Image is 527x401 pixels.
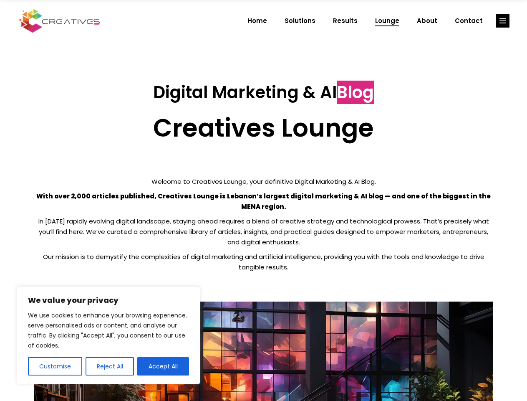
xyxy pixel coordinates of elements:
[366,10,408,32] a: Lounge
[137,357,189,376] button: Accept All
[86,357,134,376] button: Reject All
[18,8,102,34] img: Creatives
[36,192,491,211] strong: With over 2,000 articles published, Creatives Lounge is Lebanon’s largest digital marketing & AI ...
[247,10,267,32] span: Home
[28,295,189,305] p: We value your privacy
[333,10,358,32] span: Results
[276,10,324,32] a: Solutions
[34,216,493,247] p: In [DATE] rapidly evolving digital landscape, staying ahead requires a blend of creative strategy...
[446,10,492,32] a: Contact
[496,14,509,28] a: link
[34,176,493,187] p: Welcome to Creatives Lounge, your definitive Digital Marketing & AI Blog.
[28,310,189,350] p: We use cookies to enhance your browsing experience, serve personalised ads or content, and analys...
[324,10,366,32] a: Results
[28,357,82,376] button: Customise
[375,10,399,32] span: Lounge
[17,287,200,384] div: We value your privacy
[34,251,493,272] p: Our mission is to demystify the complexities of digital marketing and artificial intelligence, pr...
[34,82,493,102] h3: Digital Marketing & AI
[455,10,483,32] span: Contact
[408,10,446,32] a: About
[337,81,374,104] span: Blog
[285,10,315,32] span: Solutions
[417,10,437,32] span: About
[34,113,493,143] h2: Creatives Lounge
[239,10,276,32] a: Home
